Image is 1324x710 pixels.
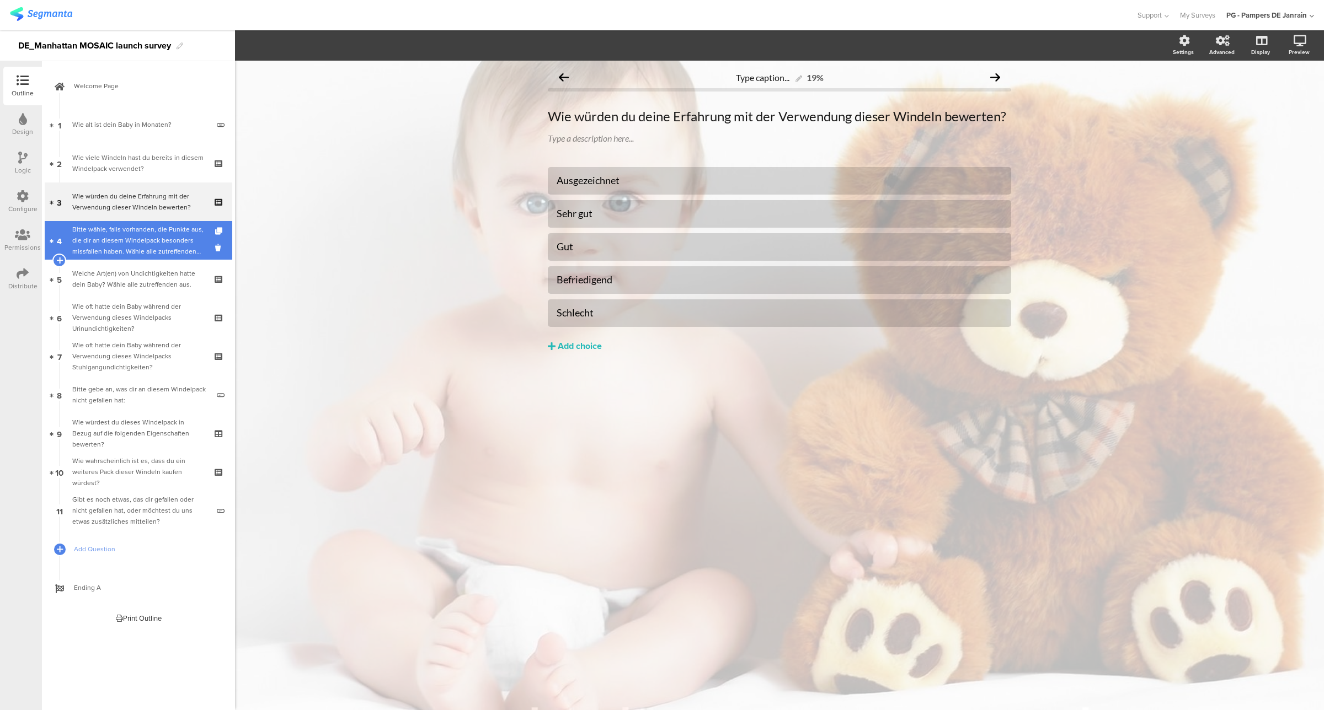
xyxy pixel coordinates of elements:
a: Ending A [45,568,232,607]
div: Add choice [558,341,602,352]
span: 10 [55,466,63,478]
div: Design [12,127,33,137]
div: Sehr gut [557,207,1002,220]
div: Advanced [1209,48,1235,56]
div: Print Outline [116,613,162,623]
div: 19% [807,72,824,83]
div: Distribute [8,281,38,291]
span: 5 [57,273,62,285]
span: 6 [57,311,62,324]
span: 3 [57,196,62,208]
div: Outline [12,88,34,98]
p: Wie würden du deine Erfahrung mit der Verwendung dieser Windeln bewerten? [548,108,1011,125]
span: 8 [57,389,62,401]
i: Delete [215,243,225,253]
div: Configure [8,204,38,214]
div: Wie viele Windeln hast du bereits in diesem Windelpack verwendet? [72,152,204,174]
div: Type a description here... [548,133,1011,143]
i: Duplicate [215,228,225,235]
a: 4 Bitte wähle, falls vorhanden, die Punkte aus, die dir an diesem Windelpack besonders missfallen... [45,221,232,260]
div: PG - Pampers DE Janrain [1226,10,1307,20]
span: 2 [57,157,62,169]
a: 7 Wie oft hatte dein Baby während der Verwendung dieses Windelpacks Stuhlgangundichtigkeiten? [45,337,232,375]
div: Welche Art(en) von Undichtigkeiten hatte dein Baby? Wähle alle zutreffenden aus. [72,268,204,290]
div: Logic [15,165,31,175]
div: Display [1251,48,1270,56]
a: 2 Wie viele Windeln hast du bereits in diesem Windelpack verwendet? [45,144,232,182]
div: Settings [1173,48,1194,56]
span: Ending A [74,582,215,593]
span: Support [1138,10,1162,20]
span: 9 [57,427,62,439]
div: Wie würden du deine Erfahrung mit der Verwendung dieser Windeln bewerten? [72,191,204,213]
div: Wie oft hatte dein Baby während der Verwendung dieses Windelpacks Urinundichtigkeiten? [72,301,204,334]
span: Welcome Page [74,80,215,92]
span: Type caption... [736,72,789,83]
div: Bitte wähle, falls vorhanden, die Punkte aus, die dir an diesem Windelpack besonders missfallen h... [72,224,204,257]
div: DE_Manhattan MOSAIC launch survey [18,37,171,55]
div: Permissions [4,243,41,252]
div: Gut [557,240,1002,253]
div: Ausgezeichnet [557,174,1002,187]
button: Add choice [548,332,1011,360]
div: Wie wahrscheinlich ist es, dass du ein weiteres Pack dieser Windeln kaufen würdest? [72,455,204,488]
a: 9 Wie würdest du dieses Windelpack in Bezug auf die folgenden Eigenschaften bewerten? [45,414,232,453]
div: Gibt es noch etwas, das dir gefallen oder nicht gefallen hat, oder möchtest du uns etwas zusätzli... [72,494,209,527]
span: 11 [56,504,63,517]
span: 1 [58,119,61,131]
span: 7 [57,350,62,362]
img: segmanta logo [10,7,72,21]
a: Welcome Page [45,67,232,105]
a: 1 Wie alt ist dein Baby in Monaten? [45,105,232,144]
div: Wie alt ist dein Baby in Monaten? [72,119,209,130]
a: 10 Wie wahrscheinlich ist es, dass du ein weiteres Pack dieser Windeln kaufen würdest? [45,453,232,491]
div: Befriedigend [557,273,1002,286]
a: 11 Gibt es noch etwas, das dir gefallen oder nicht gefallen hat, oder möchtest du uns etwas zusät... [45,491,232,530]
span: Add Question [74,544,215,555]
a: 3 Wie würden du deine Erfahrung mit der Verwendung dieser Windeln bewerten? [45,182,232,221]
div: Wie oft hatte dein Baby während der Verwendung dieses Windelpacks Stuhlgangundichtigkeiten? [72,340,204,373]
div: Preview [1289,48,1310,56]
span: 4 [57,234,62,246]
a: 8 Bitte gebe an, was dir an diesem Windelpack nicht gefallen hat: [45,375,232,414]
a: 6 Wie oft hatte dein Baby während der Verwendung dieses Windelpacks Urinundichtigkeiten? [45,298,232,337]
div: Bitte gebe an, was dir an diesem Windelpack nicht gefallen hat: [72,384,209,406]
div: Schlecht [557,306,1002,319]
div: Wie würdest du dieses Windelpack in Bezug auf die folgenden Eigenschaften bewerten? [72,417,204,450]
a: 5 Welche Art(en) von Undichtigkeiten hatte dein Baby? Wähle alle zutreffenden aus. [45,260,232,298]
